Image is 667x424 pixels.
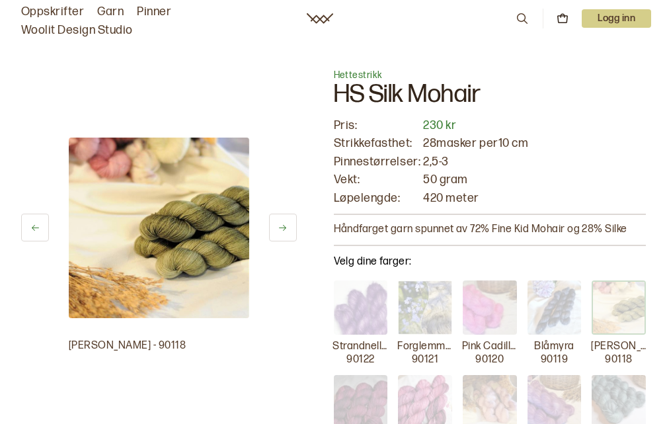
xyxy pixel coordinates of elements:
a: Pinner [137,3,171,21]
p: 90119 [541,353,568,367]
h1: HS Silk Mohair [334,82,647,118]
img: Olivia [592,280,646,335]
p: 420 meter [423,191,646,206]
span: Hettestrikk [334,69,383,81]
p: 90121 [412,353,438,367]
p: Løpelengde: [334,191,421,206]
p: 28 masker per 10 cm [423,136,646,151]
p: Håndfarget garn spunnet av 72% Fine Kid Mohair og 28% Silke [334,223,647,237]
a: Woolit [307,13,333,24]
p: 90122 [346,353,374,367]
p: Pinnestørrelser: [334,154,421,169]
img: Pink Cadillac [463,280,517,335]
a: Oppskrifter [21,3,84,21]
img: Blåmyra [528,280,582,335]
p: 90118 [605,353,632,367]
img: Forglemmegei [398,280,452,335]
p: Strandnellik [333,340,388,354]
p: 230 kr [423,118,646,133]
p: Pink Cadillac [462,340,518,354]
p: 2,5 - 3 [423,154,646,169]
p: Strikkefasthet: [334,136,421,151]
p: [PERSON_NAME] [591,340,647,354]
p: Pris: [334,118,421,133]
p: Blåmyra [534,340,574,354]
a: Woolit Design Studio [21,21,133,40]
p: 50 gram [423,172,646,187]
img: Strandnellik [334,280,388,335]
button: User dropdown [582,9,651,28]
a: Garn [97,3,124,21]
p: Vekt: [334,172,421,187]
p: [PERSON_NAME] - 90118 [69,339,249,353]
p: Velg dine farger: [334,254,647,270]
img: Bilde av garn [69,138,249,318]
p: Forglemmegei [397,340,453,354]
p: 90120 [475,353,504,367]
p: Logg inn [582,9,651,28]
